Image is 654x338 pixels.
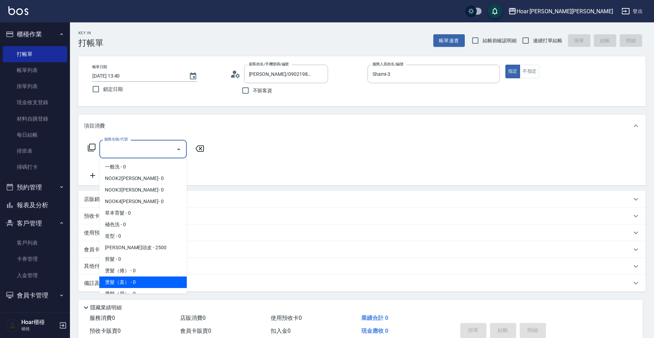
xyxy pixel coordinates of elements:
[180,328,211,334] span: 會員卡販賣 0
[84,280,110,287] p: 備註及來源
[8,6,28,15] img: Logo
[372,62,403,67] label: 服務人員姓名/編號
[90,328,121,334] span: 預收卡販賣 0
[271,315,302,321] span: 使用預收卡 0
[99,184,187,196] span: NOOK3[PERSON_NAME]- 0
[3,111,67,127] a: 材料自購登錄
[78,191,646,208] div: 店販銷售
[253,87,272,94] span: 不留客資
[173,144,184,155] button: Close
[361,328,388,334] span: 現金應收 0
[84,122,105,130] p: 項目消費
[92,64,107,70] label: 帳單日期
[104,137,128,142] label: 服務名稱/代號
[433,34,465,47] button: 帳單速查
[3,143,67,159] a: 排班表
[78,275,646,292] div: 備註及來源
[3,235,67,251] a: 客戶列表
[249,62,289,67] label: 顧客姓名/手機號碼/編號
[78,258,646,275] div: 其他付款方式入金可用餘額: 0
[505,4,616,19] button: Hoar [PERSON_NAME][PERSON_NAME]
[99,219,187,230] span: 補色洗 - 0
[78,115,646,137] div: 項目消費
[92,70,182,82] input: YYYY/MM/DD hh:mm
[3,78,67,94] a: 掛單列表
[533,37,562,44] span: 連續打單結帳
[185,68,201,85] button: Choose date, selected date is 2025-10-12
[6,318,20,332] img: Person
[483,37,517,44] span: 結帳前確認明細
[21,319,57,326] h5: Hoar櫃檯
[3,286,67,304] button: 會員卡管理
[84,213,110,220] p: 預收卡販賣
[3,214,67,232] button: 客戶管理
[505,65,520,78] button: 指定
[99,207,187,219] span: 草本育髮 - 0
[78,241,646,258] div: 會員卡銷售
[99,230,187,242] span: 造型 - 0
[99,161,187,173] span: 一般洗 - 0
[84,196,105,203] p: 店販銷售
[78,38,104,48] h3: 打帳單
[99,265,187,276] span: 燙髮（捲） - 0
[520,65,539,78] button: 不指定
[21,326,57,332] p: 櫃檯
[3,196,67,214] button: 報表及分析
[3,94,67,110] a: 現金收支登錄
[84,246,110,253] p: 會員卡銷售
[517,7,613,16] div: Hoar [PERSON_NAME][PERSON_NAME]
[3,46,67,62] a: 打帳單
[3,25,67,43] button: 櫃檯作業
[90,315,115,321] span: 服務消費 0
[271,328,291,334] span: 扣入金 0
[361,315,388,321] span: 業績合計 0
[99,253,187,265] span: 剪髮 - 0
[90,304,122,311] p: 隱藏業績明細
[78,31,104,35] h2: Key In
[99,242,187,253] span: [PERSON_NAME]頭皮 - 2500
[99,173,187,184] span: NOOK2[PERSON_NAME]- 0
[78,208,646,224] div: 預收卡販賣
[99,196,187,207] span: NOOK4[PERSON_NAME]- 0
[3,62,67,78] a: 帳單列表
[3,251,67,267] a: 卡券管理
[3,178,67,196] button: 預約管理
[488,4,502,18] button: save
[78,224,646,241] div: 使用預收卡
[99,276,187,288] span: 燙髮（直） - 0
[3,127,67,143] a: 每日結帳
[99,288,187,300] span: 燙髮（局） - 0
[180,315,206,321] span: 店販消費 0
[84,263,148,270] p: 其他付款方式
[84,229,110,237] p: 使用預收卡
[3,267,67,283] a: 入金管理
[619,5,646,18] button: 登出
[3,159,67,175] a: 掃碼打卡
[103,86,123,93] span: 鎖定日期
